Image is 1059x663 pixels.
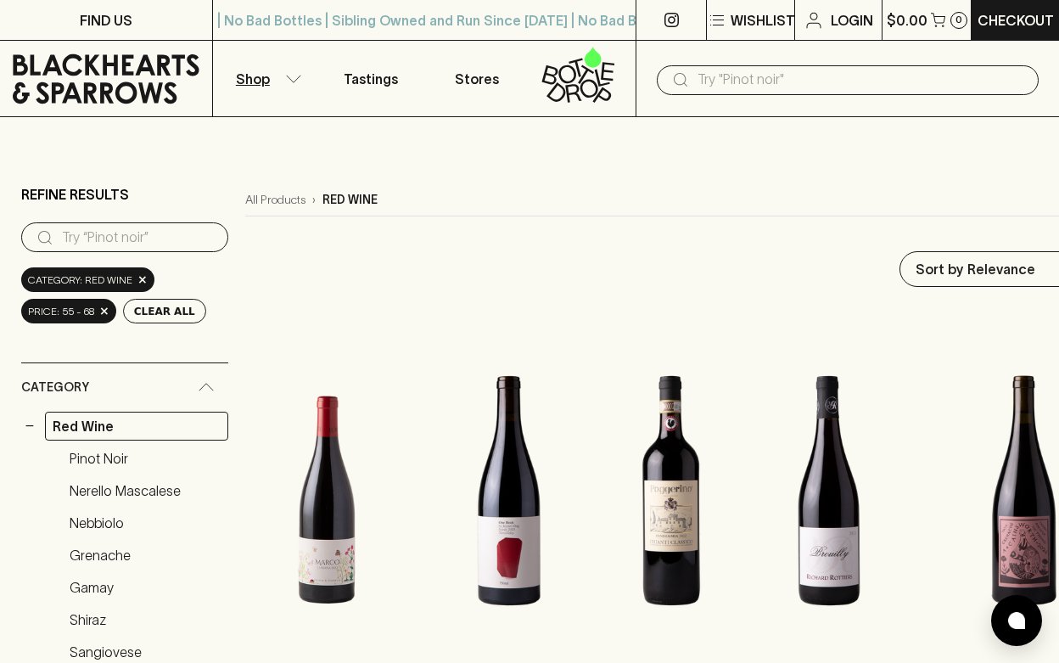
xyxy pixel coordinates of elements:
[748,342,911,639] img: Richard Rottiers Brouilly Gamay 2023
[62,541,228,570] a: Grenache
[80,10,132,31] p: FIND US
[887,10,927,31] p: $0.00
[28,303,94,320] span: price: 55 - 68
[312,191,316,209] p: ›
[455,69,499,89] p: Stores
[99,302,109,320] span: ×
[62,573,228,602] a: Gamay
[731,10,795,31] p: Wishlist
[318,41,424,116] a: Tastings
[62,605,228,634] a: Shiraz
[213,41,319,116] button: Shop
[611,342,731,639] img: Poggerino Chianti Classico 2022
[245,191,305,209] a: All Products
[21,184,129,205] p: Refine Results
[21,377,89,398] span: Category
[62,444,228,473] a: Pinot Noir
[123,299,206,323] button: Clear All
[424,41,530,116] a: Stores
[21,418,38,435] button: −
[322,191,378,209] p: red wine
[916,259,1035,279] p: Sort by Relevance
[236,69,270,89] p: Shop
[137,271,148,289] span: ×
[344,69,398,89] p: Tastings
[831,10,873,31] p: Login
[424,342,594,639] img: Jayden Ong One Block Yellingbo Syrah 2023
[62,224,215,251] input: Try “Pinot noir”
[45,412,228,441] a: Red Wine
[955,15,962,25] p: 0
[978,10,1054,31] p: Checkout
[1008,612,1025,629] img: bubble-icon
[62,508,228,537] a: Nebbiolo
[21,363,228,412] div: Category
[245,342,407,639] img: Marco Lubiana Huon & Derwent Pinot Noir 2023
[62,476,228,505] a: Nerello Mascalese
[698,66,1025,93] input: Try "Pinot noir"
[28,272,132,289] span: Category: red wine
